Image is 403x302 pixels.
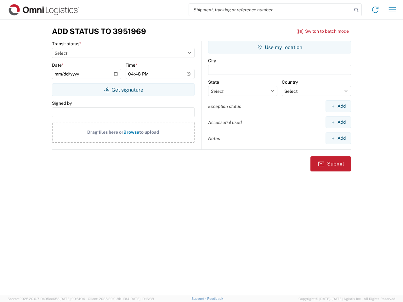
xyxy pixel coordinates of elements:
[52,62,64,68] label: Date
[326,100,351,112] button: Add
[8,297,85,301] span: Server: 2025.20.0-710e05ee653
[326,116,351,128] button: Add
[298,296,395,302] span: Copyright © [DATE]-[DATE] Agistix Inc., All Rights Reserved
[208,120,242,125] label: Accessorial used
[87,130,123,135] span: Drag files here or
[129,297,154,301] span: [DATE] 10:16:38
[52,100,72,106] label: Signed by
[310,156,351,171] button: Submit
[208,103,241,109] label: Exception status
[52,41,81,47] label: Transit status
[207,297,223,300] a: Feedback
[123,130,139,135] span: Browse
[52,27,146,36] h3: Add Status to 3951969
[88,297,154,301] span: Client: 2025.20.0-8b113f4
[139,130,159,135] span: to upload
[60,297,85,301] span: [DATE] 09:51:04
[191,297,207,300] a: Support
[126,62,137,68] label: Time
[208,41,351,53] button: Use my location
[208,79,219,85] label: State
[208,58,216,64] label: City
[189,4,352,16] input: Shipment, tracking or reference number
[298,26,349,36] button: Switch to batch mode
[326,132,351,144] button: Add
[282,79,298,85] label: Country
[52,83,195,96] button: Get signature
[208,136,220,141] label: Notes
